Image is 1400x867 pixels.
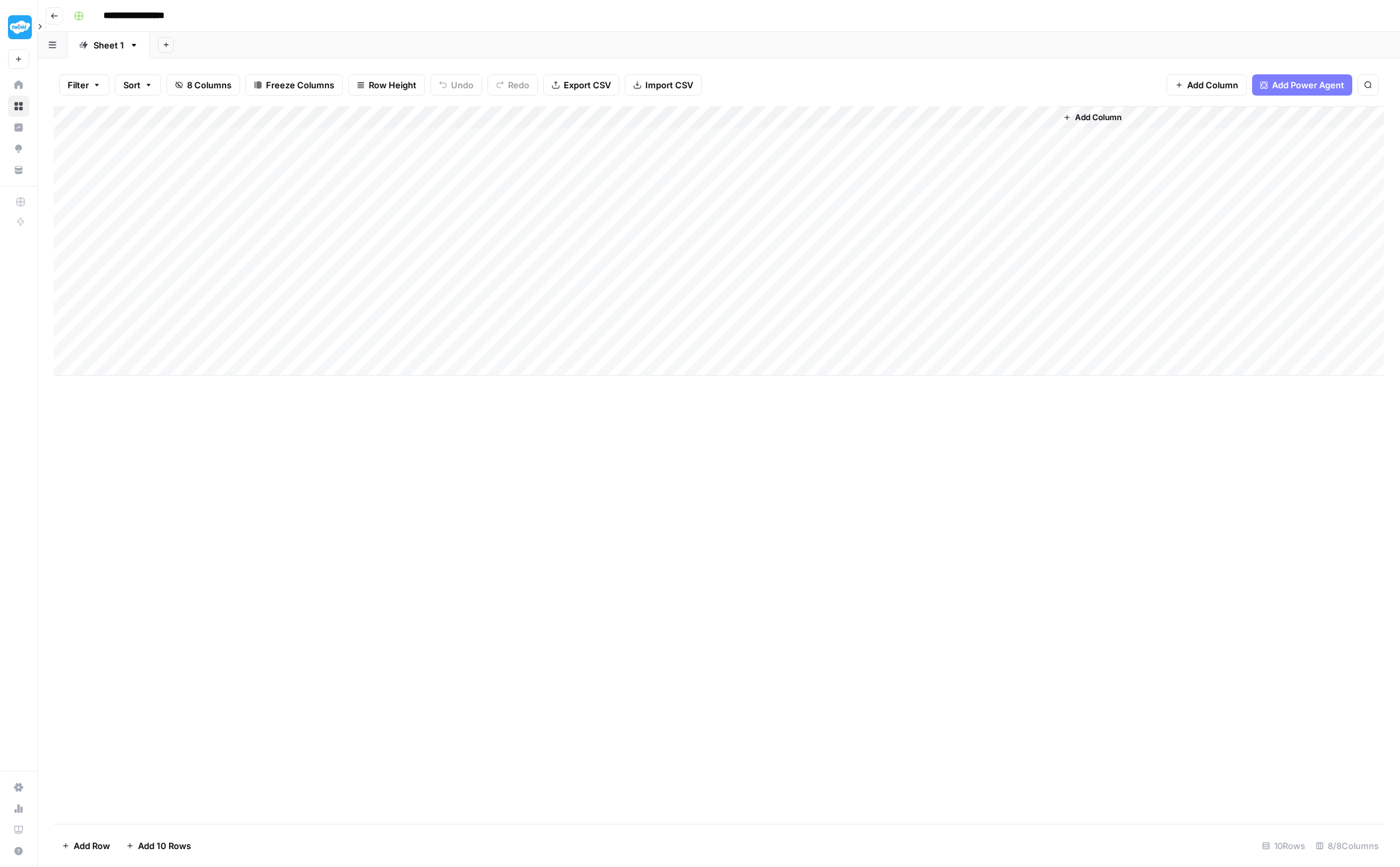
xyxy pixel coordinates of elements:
[1252,74,1352,96] button: Add Power Agent
[1272,78,1344,92] span: Add Power Agent
[1167,74,1247,96] button: Add Column
[348,74,425,96] button: Row Height
[166,74,240,96] button: 8 Columns
[8,11,29,44] button: Workspace: Twinkl
[68,32,150,58] a: Sheet 1
[508,78,529,92] span: Redo
[8,798,29,819] a: Usage
[187,78,231,92] span: 8 Columns
[1310,835,1384,856] div: 8/8 Columns
[8,777,29,798] a: Settings
[451,78,474,92] span: Undo
[266,78,334,92] span: Freeze Columns
[369,78,416,92] span: Row Height
[8,138,29,159] a: Opportunities
[74,839,110,852] span: Add Row
[123,78,141,92] span: Sort
[8,96,29,117] a: Browse
[8,159,29,181] a: Your Data
[543,74,619,96] button: Export CSV
[8,74,29,96] a: Home
[8,15,32,39] img: Twinkl Logo
[625,74,702,96] button: Import CSV
[94,39,124,52] div: Sheet 1
[1257,835,1310,856] div: 10 Rows
[645,78,693,92] span: Import CSV
[8,117,29,138] a: Insights
[68,78,89,92] span: Filter
[115,74,161,96] button: Sort
[1075,112,1121,123] span: Add Column
[59,74,109,96] button: Filter
[8,819,29,840] a: Learning Hub
[138,839,191,852] span: Add 10 Rows
[245,74,343,96] button: Freeze Columns
[564,78,611,92] span: Export CSV
[487,74,538,96] button: Redo
[1058,109,1127,126] button: Add Column
[54,835,118,856] button: Add Row
[118,835,199,856] button: Add 10 Rows
[1187,78,1238,92] span: Add Column
[430,74,482,96] button: Undo
[8,840,29,862] button: Help + Support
